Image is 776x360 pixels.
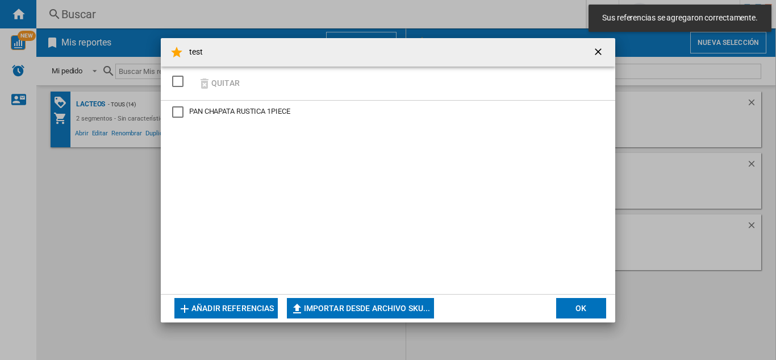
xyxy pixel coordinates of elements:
button: Quitar [194,70,244,97]
button: getI18NText('BUTTONS.CLOSE_DIALOG') [588,41,611,64]
h4: test [183,47,203,58]
button: Importar desde archivo SKU... [287,298,434,318]
md-checkbox: PAN CHAPATA RUSTICA 1PIECE [172,106,604,118]
ng-md-icon: getI18NText('BUTTONS.CLOSE_DIALOG') [593,46,606,60]
button: OK [556,298,606,318]
md-checkbox: SELECTIONS.EDITION_POPUP.SELECT_DESELECT [172,72,189,91]
span: PAN CHAPATA RUSTICA 1PIECE [189,107,290,115]
button: Añadir referencias [174,298,278,318]
span: Sus referencias se agregaron correctamente. [599,13,761,24]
